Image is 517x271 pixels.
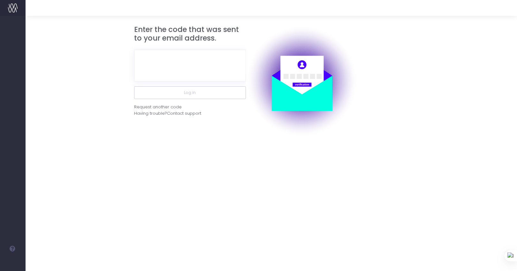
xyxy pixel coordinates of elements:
h3: Enter the code that was sent to your email address. [134,25,246,43]
button: Log in [134,86,246,99]
img: images/default_profile_image.png [8,258,18,268]
div: Request another code [134,104,182,110]
img: auth.png [246,25,358,137]
div: Having trouble? [134,110,246,117]
span: Contact support [167,110,201,117]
